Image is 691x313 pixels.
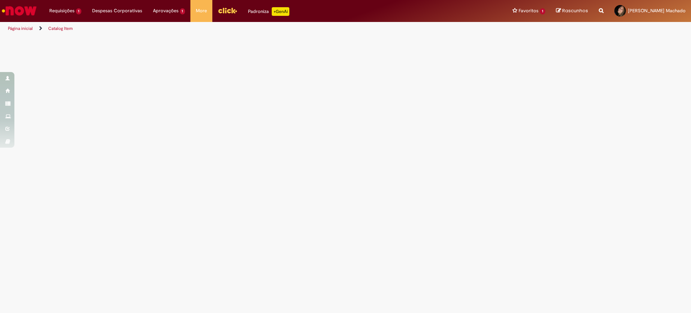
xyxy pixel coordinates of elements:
[272,7,289,16] p: +GenAi
[76,8,81,14] span: 1
[49,7,74,14] span: Requisições
[8,26,33,31] a: Página inicial
[218,5,237,16] img: click_logo_yellow_360x200.png
[628,8,686,14] span: [PERSON_NAME] Machado
[556,8,588,14] a: Rascunhos
[180,8,185,14] span: 1
[196,7,207,14] span: More
[92,7,142,14] span: Despesas Corporativas
[153,7,179,14] span: Aprovações
[5,22,455,35] ul: Trilhas de página
[1,4,38,18] img: ServiceNow
[540,8,545,14] span: 1
[562,7,588,14] span: Rascunhos
[248,7,289,16] div: Padroniza
[48,26,73,31] a: Catalog Item
[519,7,538,14] span: Favoritos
